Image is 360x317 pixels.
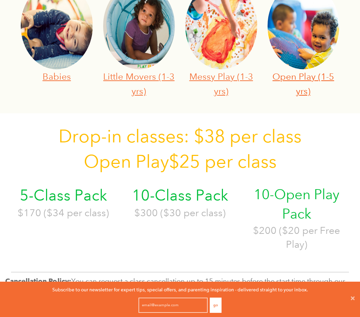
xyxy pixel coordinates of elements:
[127,206,233,220] h1: $300 ($30 per class)
[272,71,334,96] a: Open Play (1-5 yrs)
[189,71,253,96] a: Messy Play (1-3 yrs)
[169,151,277,172] span: $25 per class
[43,71,71,82] a: Babies
[103,71,174,96] a: Little Movers (1-3 yrs)
[84,151,169,172] span: Open Play
[138,298,208,313] input: email@example.com
[243,223,350,251] h1: $200 ($20 per Free Play)
[101,125,301,147] span: -in classes: $38 per class
[58,125,101,147] span: Drop
[5,277,71,285] span: Cancellation Policy:
[52,286,308,293] p: Subscribe to our newsletter for expert tips, special offers, and parenting inspiration - delivere...
[210,298,222,313] button: Go
[254,186,340,222] span: 10-Open Play Pack
[10,206,117,220] h1: $170 ($34 per class)
[5,277,345,296] span: You can request a class cancellation up to 15 minutes before the start time through our online po...
[20,186,107,204] span: 5-Class Pack
[132,186,228,204] span: 10-Class Pack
